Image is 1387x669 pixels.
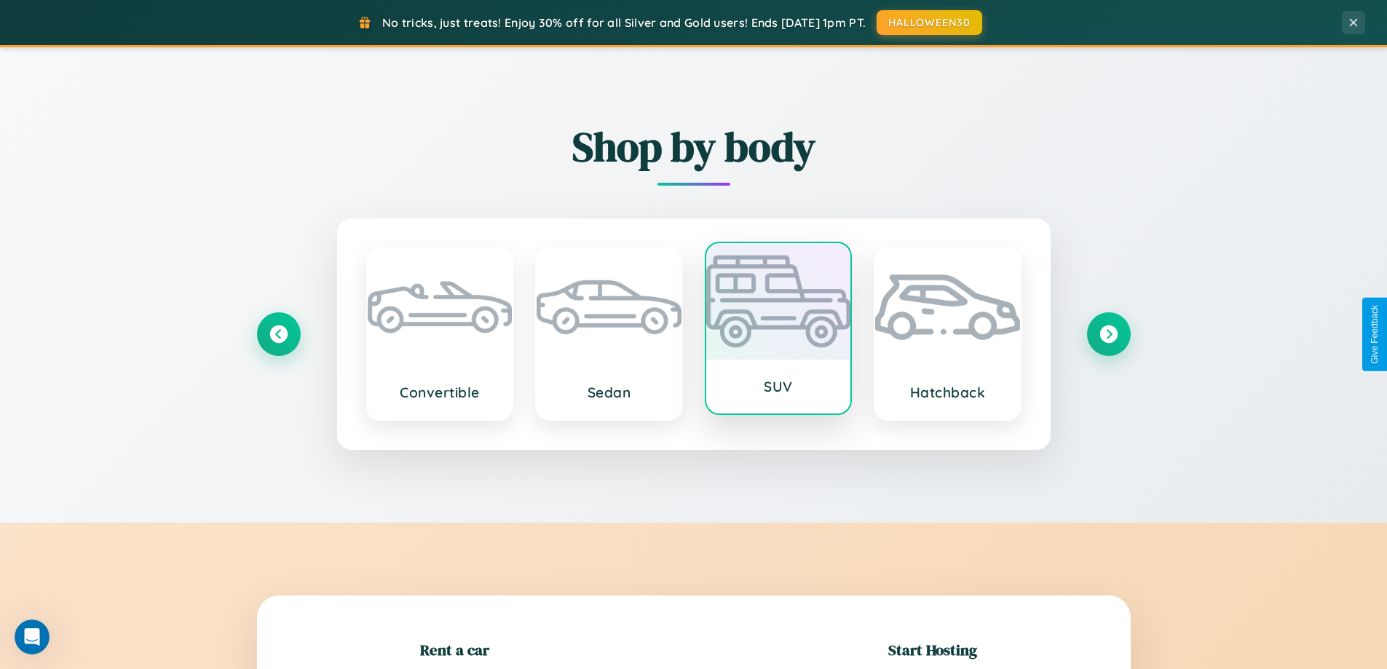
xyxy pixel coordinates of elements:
[420,639,489,660] h2: Rent a car
[721,378,837,395] h3: SUV
[890,384,1005,401] h3: Hatchback
[257,119,1131,175] h2: Shop by body
[551,384,667,401] h3: Sedan
[382,384,498,401] h3: Convertible
[382,15,866,30] span: No tricks, just treats! Enjoy 30% off for all Silver and Gold users! Ends [DATE] 1pm PT.
[877,10,982,35] button: HALLOWEEN30
[888,639,977,660] h2: Start Hosting
[1370,305,1380,364] div: Give Feedback
[15,619,50,654] iframe: Intercom live chat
